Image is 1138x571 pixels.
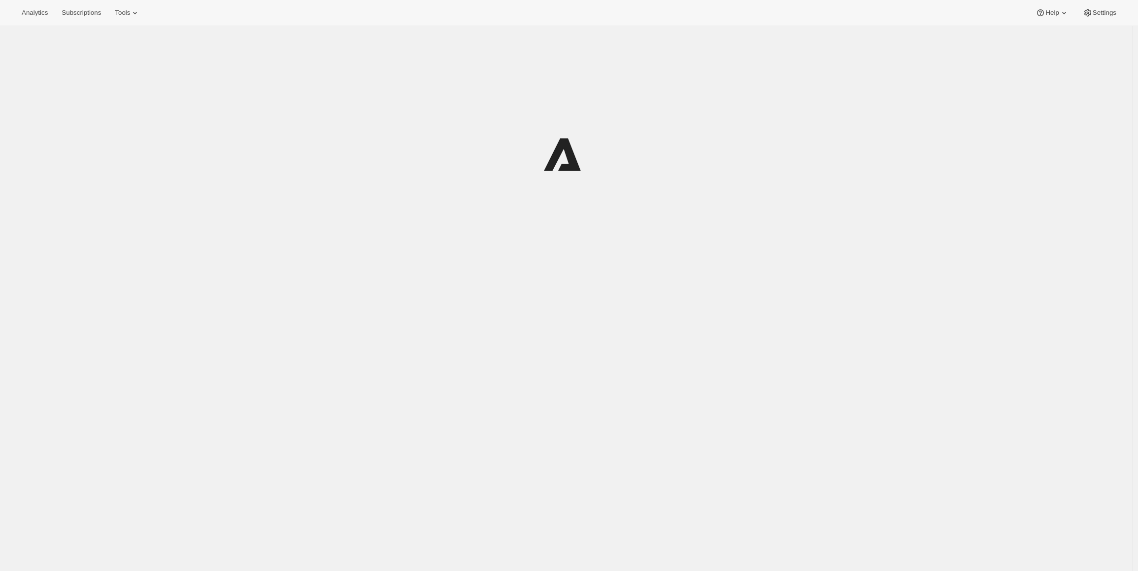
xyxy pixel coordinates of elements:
[1077,6,1122,20] button: Settings
[1093,9,1116,17] span: Settings
[1045,9,1059,17] span: Help
[115,9,130,17] span: Tools
[109,6,146,20] button: Tools
[56,6,107,20] button: Subscriptions
[1030,6,1074,20] button: Help
[62,9,101,17] span: Subscriptions
[16,6,54,20] button: Analytics
[22,9,48,17] span: Analytics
